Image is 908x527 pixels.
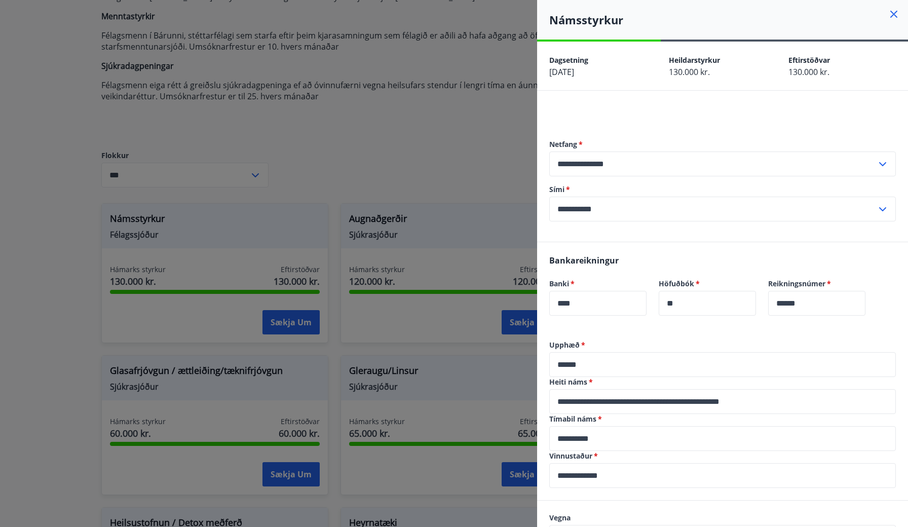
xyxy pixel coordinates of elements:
[549,66,574,78] span: [DATE]
[788,55,830,65] span: Eftirstöðvar
[659,279,756,289] label: Höfuðbók
[549,426,896,451] div: Tímabil náms
[549,377,896,387] label: Heiti náms
[549,12,908,27] h4: Námsstyrkur
[549,513,896,523] label: Vegna
[669,66,710,78] span: 130.000 kr.
[549,279,647,289] label: Banki
[549,414,896,424] label: Tímabil náms
[669,55,720,65] span: Heildarstyrkur
[549,352,896,377] div: Upphæð
[768,279,865,289] label: Reikningsnúmer
[549,139,896,149] label: Netfang
[549,340,896,350] label: Upphæð
[549,55,588,65] span: Dagsetning
[549,184,896,195] label: Sími
[549,389,896,414] div: Heiti náms
[549,255,619,266] span: Bankareikningur
[788,66,829,78] span: 130.000 kr.
[549,451,896,461] label: Vinnustaður
[549,463,896,488] div: Vinnustaður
